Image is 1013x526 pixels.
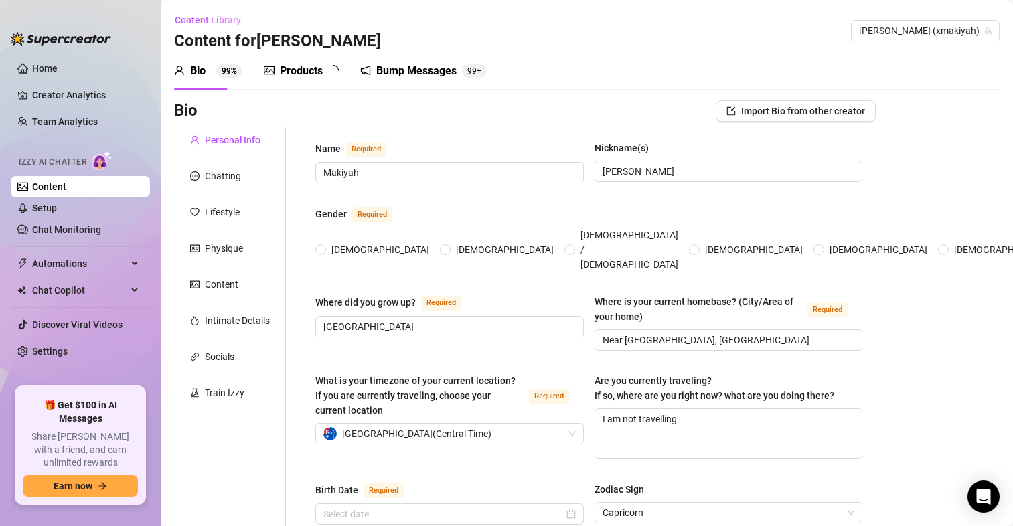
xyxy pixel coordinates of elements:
[323,165,573,180] input: Name
[174,65,185,76] span: user
[741,106,865,116] span: Import Bio from other creator
[32,280,127,301] span: Chat Copilot
[315,295,416,310] div: Where did you grow up?
[190,63,206,79] div: Bio
[462,64,487,78] sup: 130
[32,346,68,357] a: Settings
[346,142,386,157] span: Required
[595,294,863,324] label: Where is your current homebase? (City/Area of your home)
[315,294,476,311] label: Where did you grow up?
[205,133,260,147] div: Personal Info
[595,141,649,155] div: Nickname(s)
[315,141,341,156] div: Name
[603,503,855,523] span: Capricorn
[716,100,876,122] button: Import Bio from other creator
[190,135,200,145] span: user
[205,277,238,292] div: Content
[326,242,435,257] span: [DEMOGRAPHIC_DATA]
[98,481,107,491] span: arrow-right
[32,253,127,274] span: Automations
[205,205,240,220] div: Lifestyle
[19,156,86,169] span: Izzy AI Chatter
[700,242,808,257] span: [DEMOGRAPHIC_DATA]
[360,65,371,76] span: notification
[315,482,418,498] label: Birth Date
[17,258,28,269] span: thunderbolt
[451,242,559,257] span: [DEMOGRAPHIC_DATA]
[323,427,337,440] img: au
[205,385,244,400] div: Train Izzy
[32,63,58,74] a: Home
[315,375,516,416] span: What is your timezone of your current location? If you are currently traveling, choose your curre...
[264,65,275,76] span: picture
[323,319,573,334] input: Where did you grow up?
[92,151,112,170] img: AI Chatter
[376,63,457,79] div: Bump Messages
[32,116,98,127] a: Team Analytics
[984,27,992,35] span: team
[595,141,658,155] label: Nickname(s)
[174,9,252,31] button: Content Library
[190,280,200,289] span: picture
[364,483,404,498] span: Required
[17,286,26,295] img: Chat Copilot
[726,106,736,116] span: import
[342,424,491,444] span: [GEOGRAPHIC_DATA] ( Central Time )
[190,171,200,181] span: message
[175,15,241,25] span: Content Library
[216,64,242,78] sup: 99%
[807,302,848,317] span: Required
[603,164,852,179] input: Nickname(s)
[190,207,200,217] span: heart
[32,319,123,330] a: Discover Viral Videos
[23,399,138,425] span: 🎁 Get $100 in AI Messages
[328,65,339,76] span: loading
[174,100,198,122] h3: Bio
[595,409,862,458] textarea: I am not travelling
[32,84,139,106] a: Creator Analytics
[205,169,241,183] div: Chatting
[174,31,381,52] h3: Content for [PERSON_NAME]
[32,181,66,192] a: Content
[603,333,852,347] input: Where is your current homebase? (City/Area of your home)
[205,313,270,328] div: Intimate Details
[190,316,200,325] span: fire
[32,224,101,235] a: Chat Monitoring
[595,375,834,401] span: Are you currently traveling? If so, where are you right now? what are you doing there?
[315,207,347,222] div: Gender
[595,482,644,497] div: Zodiac Sign
[824,242,933,257] span: [DEMOGRAPHIC_DATA]
[595,294,803,324] div: Where is your current homebase? (City/Area of your home)
[967,480,1000,513] div: Open Intercom Messenger
[205,349,234,364] div: Socials
[190,388,200,398] span: experiment
[23,430,138,470] span: Share [PERSON_NAME] with a friend, and earn unlimited rewards
[315,483,358,497] div: Birth Date
[32,203,57,213] a: Setup
[280,63,323,79] div: Products
[190,244,200,253] span: idcard
[190,352,200,361] span: link
[11,32,111,46] img: logo-BBDzfeDw.svg
[575,228,684,272] span: [DEMOGRAPHIC_DATA] / [DEMOGRAPHIC_DATA]
[205,241,243,256] div: Physique
[54,480,92,491] span: Earn now
[859,21,992,41] span: maki (xmakiyah)
[352,207,392,222] span: Required
[529,389,569,404] span: Required
[315,206,407,222] label: Gender
[23,475,138,497] button: Earn nowarrow-right
[323,507,564,521] input: Birth Date
[315,141,401,157] label: Name
[421,296,461,311] span: Required
[595,482,653,497] label: Zodiac Sign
